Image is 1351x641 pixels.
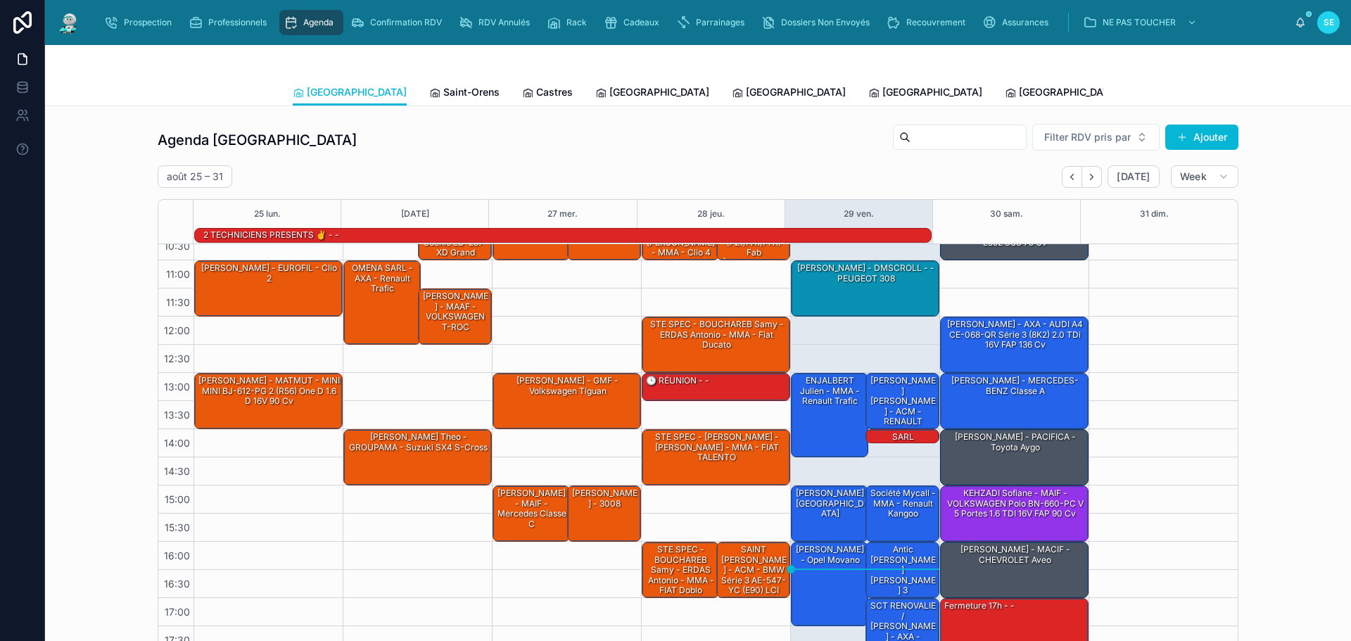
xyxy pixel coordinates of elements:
[600,10,669,35] a: Cadeaux
[158,130,357,150] h1: Agenda [GEOGRAPHIC_DATA]
[161,606,194,618] span: 17:00
[941,317,1088,372] div: [PERSON_NAME] - AXA - AUDI A4 CE-068-QR Série 3 (8K2) 2.0 TDi 16V FAP 136 cv
[1005,80,1119,108] a: [GEOGRAPHIC_DATA]
[1019,85,1119,99] span: [GEOGRAPHIC_DATA]
[160,381,194,393] span: 13:00
[443,85,500,99] span: Saint-Orens
[906,17,965,28] span: Recouvrement
[642,317,789,372] div: STE SPEC - BOUCHAREB Samy - ERDAS Antonio - MMA - fiat ducato
[941,486,1088,541] div: KEHZADI Sofiane - MAIF - VOLKSWAGEN Polo BN-660-PC V 5 portes 1.6 TDI 16V FAP 90 cv
[645,431,789,464] div: STE SPEC - [PERSON_NAME] - [PERSON_NAME] - MMA - FIAT TALENTO
[595,80,709,108] a: [GEOGRAPHIC_DATA]
[623,17,659,28] span: Cadeaux
[866,542,939,597] div: Antic [PERSON_NAME][PERSON_NAME] 3
[344,261,420,344] div: OMENA SARL - AXA - Renault trafic
[781,17,870,28] span: Dossiers Non Envoyés
[495,374,640,398] div: [PERSON_NAME] - GMF - Volkswagen Tiguan
[719,205,789,310] div: [PERSON_NAME] - Yaris Hybrid 44 (P21/PA1/PH1) Fab [GEOGRAPHIC_DATA] 1.5 VVTI 12V 116 HSD Hybrid E...
[792,261,939,316] div: [PERSON_NAME] - DMSCROLL - - PEUGEOT 308
[792,542,868,626] div: [PERSON_NAME] - Opel movano
[161,493,194,505] span: 15:00
[732,80,846,108] a: [GEOGRAPHIC_DATA]
[421,290,491,334] div: [PERSON_NAME] - MAAF - VOLKSWAGEN T-ROC
[197,374,341,407] div: [PERSON_NAME] - MATMUT - MINI MINI BJ-612-PG 2 (R56) One D 1.6 D 16V 90 cv
[195,261,342,316] div: [PERSON_NAME] - EUROFIL - clio 2
[990,200,1023,228] button: 30 sam.
[943,374,1087,398] div: [PERSON_NAME] - MERCEDES-BENZ Classe A
[1044,130,1131,144] span: Filter RDV pris par
[547,200,578,228] button: 27 mer.
[697,200,725,228] button: 28 jeu.
[570,487,640,510] div: [PERSON_NAME] - 3008
[868,374,939,438] div: [PERSON_NAME] [PERSON_NAME] - ACM - RENAULT MASTER
[419,289,492,344] div: [PERSON_NAME] - MAAF - VOLKSWAGEN T-ROC
[1103,17,1176,28] span: NE PAS TOUCHER
[792,374,868,457] div: ENJALBERT Julien - MMA - renault trafic
[163,268,194,280] span: 11:00
[794,487,867,520] div: [PERSON_NAME][GEOGRAPHIC_DATA]
[866,374,939,429] div: [PERSON_NAME] [PERSON_NAME] - ACM - RENAULT MASTER
[941,430,1088,485] div: [PERSON_NAME] - PACIFICA - Toyota aygo
[160,240,194,252] span: 10:30
[202,229,341,241] div: 2 TECHNICIENS PRESENTS ✌️ - -
[566,17,587,28] span: Rack
[195,374,342,429] div: [PERSON_NAME] - MATMUT - MINI MINI BJ-612-PG 2 (R56) One D 1.6 D 16V 90 cv
[568,486,641,541] div: [PERSON_NAME] - 3008
[645,374,711,387] div: 🕒 RÉUNION - -
[943,431,1087,454] div: [PERSON_NAME] - PACIFICA - Toyota aygo
[1324,17,1334,28] span: SE
[642,542,718,597] div: STE SPEC - BOUCHAREB Samy - ERDAS Antonio - MMA - FIAT Doblo
[202,228,341,242] div: 2 TECHNICIENS PRESENTS ✌️ - -
[794,374,867,407] div: ENJALBERT Julien - MMA - renault trafic
[868,80,982,108] a: [GEOGRAPHIC_DATA]
[882,10,975,35] a: Recouvrement
[307,85,407,99] span: [GEOGRAPHIC_DATA]
[495,487,569,531] div: [PERSON_NAME] - MAIF - Mercedes classe C
[794,543,867,566] div: [PERSON_NAME] - Opel movano
[167,170,223,184] h2: août 25 – 31
[717,542,790,597] div: SAINT [PERSON_NAME] - ACM - BMW Série 3 AE-547-YC (E90) LCI Berline 318d 2.0 d DPF 16V 143 cv
[1180,170,1207,183] span: Week
[346,262,419,295] div: OMENA SARL - AXA - Renault trafic
[1032,124,1160,151] button: Select Button
[421,205,491,289] div: [PERSON_NAME] - GMF - RENAULT Scénic ED-287-XD Grand Scénic III Phase 2 1.6 dCi FAP eco2 S&S 131 cv
[184,10,277,35] a: Professionnels
[160,324,194,336] span: 12:00
[943,318,1087,351] div: [PERSON_NAME] - AXA - AUDI A4 CE-068-QR Série 3 (8K2) 2.0 TDi 16V FAP 136 cv
[719,543,789,627] div: SAINT [PERSON_NAME] - ACM - BMW Série 3 AE-547-YC (E90) LCI Berline 318d 2.0 d DPF 16V 143 cv
[1171,165,1238,188] button: Week
[645,318,789,351] div: STE SPEC - BOUCHAREB Samy - ERDAS Antonio - MMA - fiat ducato
[672,10,754,35] a: Parrainages
[160,578,194,590] span: 16:30
[1062,166,1082,188] button: Back
[100,10,182,35] a: Prospection
[1108,165,1159,188] button: [DATE]
[844,200,874,228] div: 29 ven.
[160,550,194,561] span: 16:00
[1165,125,1238,150] button: Ajouter
[429,80,500,108] a: Saint-Orens
[1079,10,1204,35] a: NE PAS TOUCHER
[794,262,938,285] div: [PERSON_NAME] - DMSCROLL - - PEUGEOT 308
[293,80,407,106] a: [GEOGRAPHIC_DATA]
[1140,200,1169,228] button: 31 dim.
[941,542,1088,597] div: [PERSON_NAME] - MACIF - CHEVROLET Aveo
[401,200,429,228] div: [DATE]
[163,296,194,308] span: 11:30
[254,200,281,228] button: 25 lun.
[1002,17,1048,28] span: Assurances
[757,10,880,35] a: Dossiers Non Envoyés
[866,430,939,444] div: SARL FOUCAULT - ACM - Opel Astra
[645,543,718,597] div: STE SPEC - BOUCHAREB Samy - ERDAS Antonio - MMA - FIAT Doblo
[279,10,343,35] a: Agenda
[208,17,267,28] span: Professionnels
[642,374,789,400] div: 🕒 RÉUNION - -
[124,17,172,28] span: Prospection
[868,431,939,474] div: SARL FOUCAULT - ACM - Opel Astra
[792,486,868,541] div: [PERSON_NAME][GEOGRAPHIC_DATA]
[346,431,490,454] div: [PERSON_NAME] Theo - GROUPAMA - Suzuki SX4 S-cross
